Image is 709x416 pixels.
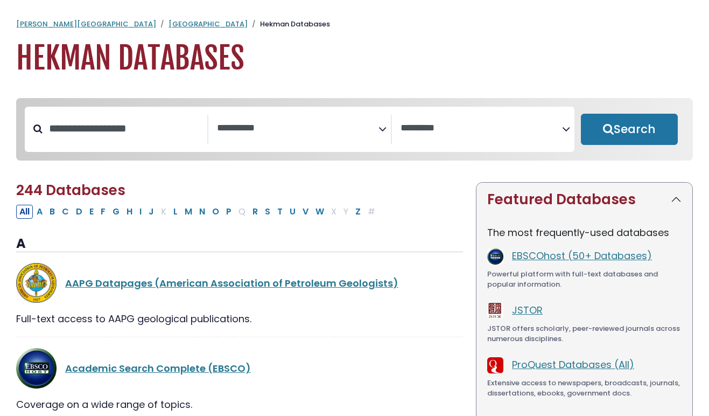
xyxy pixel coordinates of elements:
li: Hekman Databases [248,19,330,30]
h1: Hekman Databases [16,40,693,77]
a: JSTOR [512,303,543,317]
button: Filter Results L [170,205,181,219]
button: Filter Results G [109,205,123,219]
button: Featured Databases [476,183,692,217]
a: ProQuest Databases (All) [512,358,634,371]
button: Filter Results N [196,205,208,219]
div: Alpha-list to filter by first letter of database name [16,204,380,218]
button: All [16,205,33,219]
a: [PERSON_NAME][GEOGRAPHIC_DATA] [16,19,156,29]
button: Filter Results F [97,205,109,219]
div: Powerful platform with full-text databases and popular information. [487,269,682,290]
button: Submit for Search Results [581,114,678,145]
button: Filter Results S [262,205,273,219]
button: Filter Results J [145,205,157,219]
input: Search database by title or keyword [43,120,207,137]
h3: A [16,236,463,252]
a: EBSCOhost (50+ Databases) [512,249,652,262]
button: Filter Results T [274,205,286,219]
div: JSTOR offers scholarly, peer-reviewed journals across numerous disciplines. [487,323,682,344]
a: Academic Search Complete (EBSCO) [65,362,251,375]
button: Filter Results U [286,205,299,219]
button: Filter Results R [249,205,261,219]
a: AAPG Datapages (American Association of Petroleum Geologists) [65,276,398,290]
button: Filter Results O [209,205,222,219]
nav: breadcrumb [16,19,693,30]
span: 244 Databases [16,181,125,200]
button: Filter Results I [136,205,145,219]
button: Filter Results H [123,205,136,219]
button: Filter Results C [59,205,72,219]
div: Extensive access to newspapers, broadcasts, journals, dissertations, ebooks, government docs. [487,378,682,399]
div: Coverage on a wide range of topics. [16,397,463,412]
button: Filter Results B [46,205,58,219]
button: Filter Results Z [352,205,364,219]
button: Filter Results M [181,205,195,219]
a: [GEOGRAPHIC_DATA] [169,19,248,29]
button: Filter Results W [312,205,327,219]
button: Filter Results D [73,205,86,219]
nav: Search filters [16,98,693,161]
button: Filter Results E [86,205,97,219]
button: Filter Results A [33,205,46,219]
div: Full-text access to AAPG geological publications. [16,311,463,326]
button: Filter Results P [223,205,235,219]
textarea: Search [217,123,378,134]
textarea: Search [401,123,562,134]
p: The most frequently-used databases [487,225,682,240]
button: Filter Results V [299,205,312,219]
